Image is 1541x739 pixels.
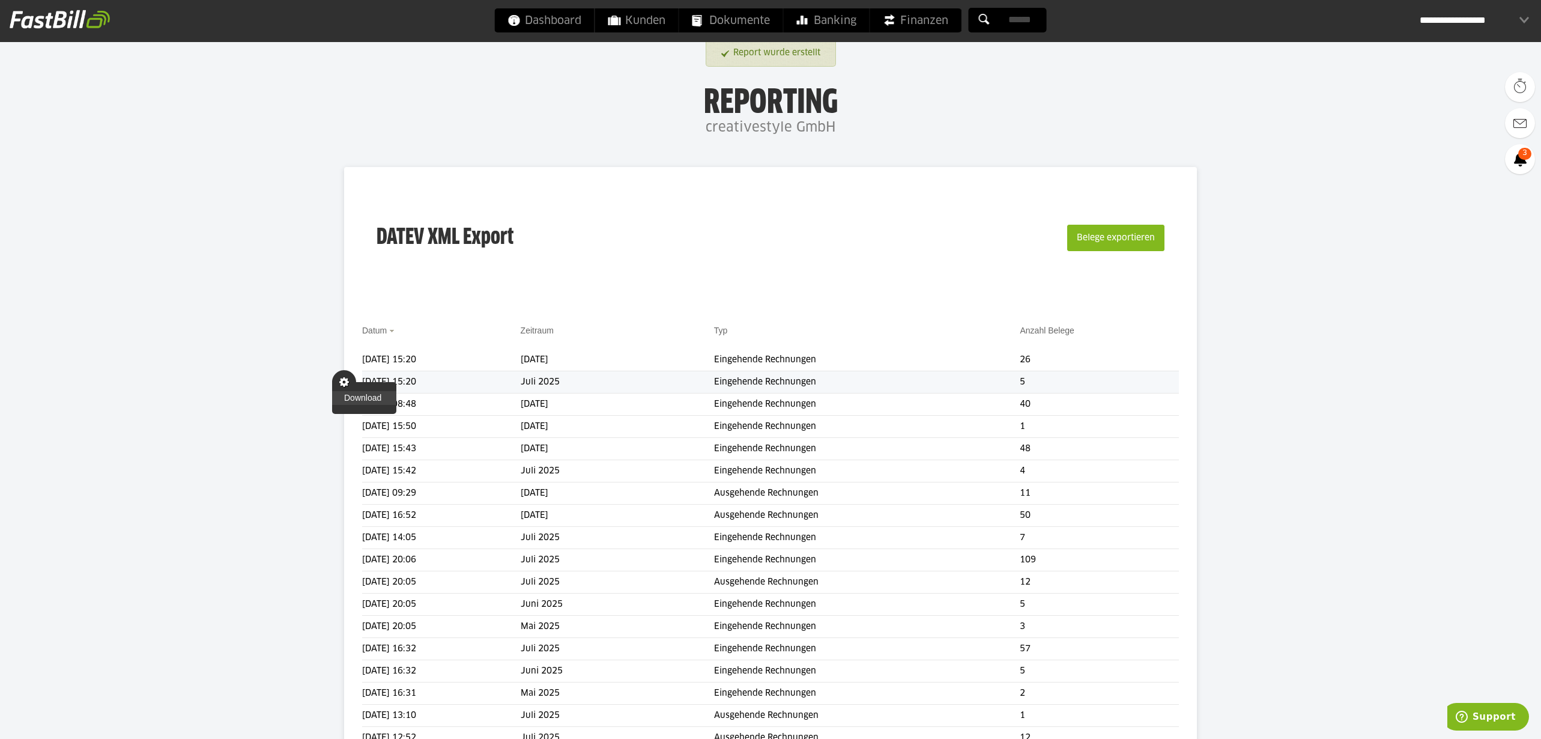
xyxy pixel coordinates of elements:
td: Eingehende Rechnungen [714,594,1020,616]
button: Belege exportieren [1067,225,1164,251]
td: Eingehende Rechnungen [714,438,1020,460]
td: Eingehende Rechnungen [714,638,1020,660]
a: Datum [362,326,387,335]
td: Ausgehende Rechnungen [714,505,1020,527]
a: Typ [714,326,728,335]
td: [DATE] 16:32 [362,660,521,683]
td: [DATE] 15:42 [362,460,521,482]
td: 5 [1020,371,1178,394]
td: Juni 2025 [521,594,714,616]
span: Finanzen [883,8,948,32]
td: [DATE] [521,505,714,527]
td: 2 [1020,683,1178,705]
span: Kunden [608,8,665,32]
td: Mai 2025 [521,683,714,705]
td: Eingehende Rechnungen [714,683,1020,705]
td: [DATE] 09:29 [362,482,521,505]
img: fastbill_logo_white.png [10,10,110,29]
td: Juli 2025 [521,527,714,549]
a: Kunden [595,8,679,32]
td: Juli 2025 [521,638,714,660]
td: 12 [1020,571,1178,594]
td: 11 [1020,482,1178,505]
td: 5 [1020,594,1178,616]
td: [DATE] 16:31 [362,683,521,705]
td: [DATE] 16:32 [362,638,521,660]
a: Dokumente [679,8,783,32]
td: 26 [1020,349,1178,371]
td: [DATE] 08:48 [362,394,521,416]
td: Eingehende Rechnungen [714,371,1020,394]
td: Eingehende Rechnungen [714,349,1020,371]
td: Ausgehende Rechnungen [714,482,1020,505]
h3: DATEV XML Export [377,199,513,276]
td: 1 [1020,705,1178,727]
a: Download [332,391,396,405]
span: Banking [797,8,856,32]
a: Zeitraum [521,326,554,335]
img: sort_desc.gif [389,330,397,332]
td: 50 [1020,505,1178,527]
td: Eingehende Rechnungen [714,616,1020,638]
td: [DATE] [521,349,714,371]
td: Juli 2025 [521,549,714,571]
a: Report wurde erstellt [721,42,820,64]
td: Eingehende Rechnungen [714,527,1020,549]
td: Ausgehende Rechnungen [714,705,1020,727]
td: 7 [1020,527,1178,549]
td: Eingehende Rechnungen [714,660,1020,683]
td: 57 [1020,638,1178,660]
a: Finanzen [870,8,961,32]
td: Juni 2025 [521,660,714,683]
h1: Reporting [120,85,1421,116]
td: 4 [1020,460,1178,482]
td: Juli 2025 [521,705,714,727]
a: 3 [1505,144,1535,174]
td: [DATE] 20:06 [362,549,521,571]
td: [DATE] 20:05 [362,616,521,638]
td: Eingehende Rechnungen [714,549,1020,571]
td: [DATE] [521,482,714,505]
span: Dashboard [508,8,581,32]
td: [DATE] [521,438,714,460]
td: [DATE] 20:05 [362,594,521,616]
td: Juli 2025 [521,571,714,594]
span: 3 [1518,148,1531,160]
a: Dashboard [495,8,595,32]
td: [DATE] 16:52 [362,505,521,527]
td: Juli 2025 [521,460,714,482]
td: [DATE] 15:43 [362,438,521,460]
td: 40 [1020,394,1178,416]
a: Anzahl Belege [1020,326,1074,335]
td: 5 [1020,660,1178,683]
td: [DATE] 14:05 [362,527,521,549]
td: Mai 2025 [521,616,714,638]
td: [DATE] 15:50 [362,416,521,438]
a: Banking [784,8,870,32]
td: [DATE] 15:20 [362,371,521,394]
td: [DATE] [521,416,714,438]
td: Eingehende Rechnungen [714,416,1020,438]
td: Juli 2025 [521,371,714,394]
td: 48 [1020,438,1178,460]
td: 3 [1020,616,1178,638]
td: Ausgehende Rechnungen [714,571,1020,594]
span: Dokumente [692,8,770,32]
iframe: Öffnet ein Widget, in dem Sie weitere Informationen finden [1447,703,1529,733]
td: 109 [1020,549,1178,571]
td: Eingehende Rechnungen [714,394,1020,416]
td: [DATE] [521,394,714,416]
td: [DATE] 15:20 [362,349,521,371]
td: [DATE] 20:05 [362,571,521,594]
td: 1 [1020,416,1178,438]
td: Eingehende Rechnungen [714,460,1020,482]
td: [DATE] 13:10 [362,705,521,727]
